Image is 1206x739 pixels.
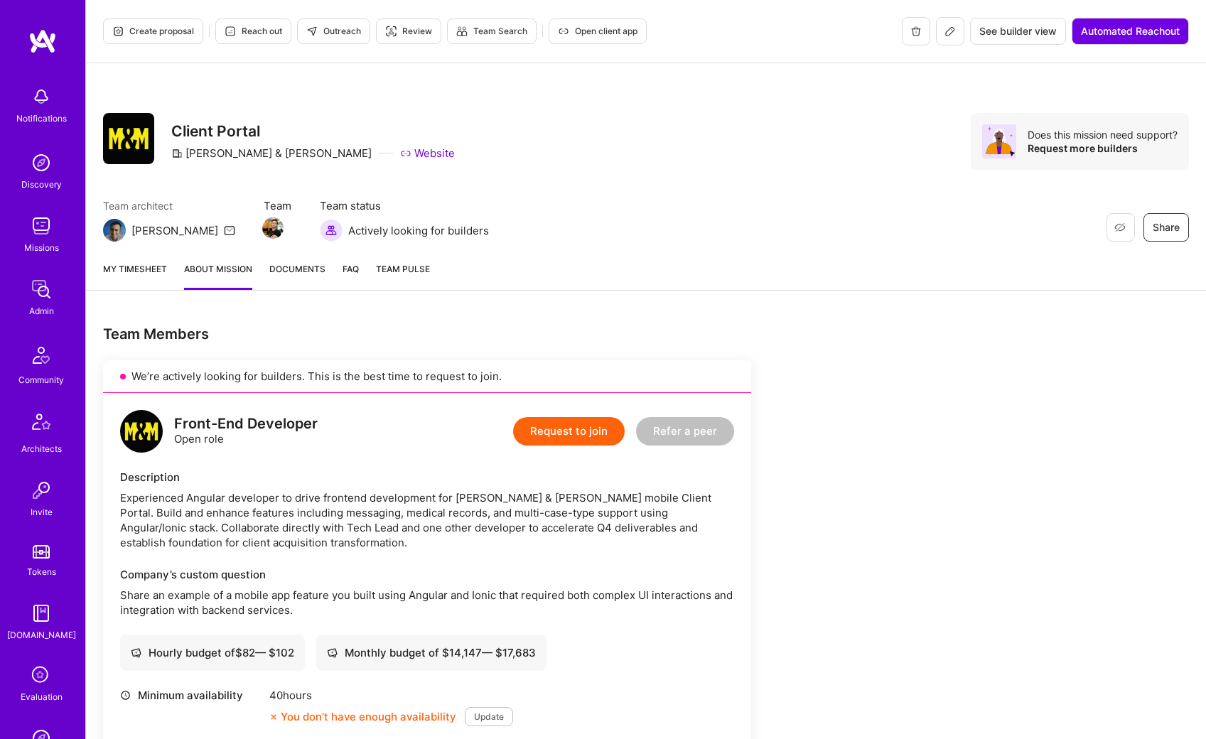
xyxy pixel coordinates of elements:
[970,18,1066,45] button: See builder view
[1028,128,1178,141] div: Does this mission need support?
[1028,141,1178,155] div: Request more builders
[27,149,55,177] img: discovery
[120,690,131,701] i: icon Clock
[7,627,76,642] div: [DOMAIN_NAME]
[120,410,163,453] img: logo
[297,18,370,44] button: Outreach
[400,146,455,161] a: Website
[112,26,124,37] i: icon Proposal
[184,261,252,290] a: About Mission
[24,240,59,255] div: Missions
[120,567,734,582] div: Company’s custom question
[120,588,734,617] p: Share an example of a mobile app feature you built using Angular and Ionic that required both com...
[376,261,430,290] a: Team Pulse
[21,689,63,704] div: Evaluation
[171,148,183,159] i: icon CompanyGray
[171,146,372,161] div: [PERSON_NAME] & [PERSON_NAME]
[120,470,734,485] div: Description
[24,407,58,441] img: Architects
[27,275,55,303] img: admin teamwork
[320,198,489,213] span: Team status
[131,223,218,238] div: [PERSON_NAME]
[376,18,441,44] button: Review
[27,599,55,627] img: guide book
[112,25,194,38] span: Create proposal
[103,219,126,242] img: Team Architect
[24,338,58,372] img: Community
[306,25,361,38] span: Outreach
[343,261,359,290] a: FAQ
[558,25,637,38] span: Open client app
[18,372,64,387] div: Community
[979,24,1057,38] span: See builder view
[447,18,537,44] button: Team Search
[174,416,318,446] div: Open role
[465,707,513,726] button: Update
[27,82,55,111] img: bell
[225,25,282,38] span: Reach out
[28,28,57,54] img: logo
[269,261,325,290] a: Documents
[636,417,734,446] button: Refer a peer
[1081,24,1180,38] span: Automated Reachout
[327,645,536,660] div: Monthly budget of $ 14,147 — $ 17,683
[385,26,397,37] i: icon Targeter
[103,113,154,164] img: Company Logo
[120,688,262,703] div: Minimum availability
[327,647,338,658] i: icon Cash
[103,360,751,393] div: We’re actively looking for builders. This is the best time to request to join.
[264,198,291,213] span: Team
[549,18,647,44] button: Open client app
[376,264,430,274] span: Team Pulse
[103,18,203,44] button: Create proposal
[348,223,489,238] span: Actively looking for builders
[33,545,50,559] img: tokens
[103,198,235,213] span: Team architect
[21,441,62,456] div: Architects
[456,25,527,38] span: Team Search
[174,416,318,431] div: Front-End Developer
[224,225,235,236] i: icon Mail
[513,417,625,446] button: Request to join
[264,216,282,240] a: Team Member Avatar
[103,261,167,290] a: My timesheet
[269,261,325,276] span: Documents
[1072,18,1189,45] button: Automated Reachout
[103,325,751,343] div: Team Members
[1114,222,1126,233] i: icon EyeClosed
[131,647,141,658] i: icon Cash
[28,662,55,689] i: icon SelectionTeam
[269,713,278,721] i: icon CloseOrange
[269,709,456,724] div: You don’t have enough availability
[982,124,1016,158] img: Avatar
[269,688,513,703] div: 40 hours
[131,645,294,660] div: Hourly budget of $ 82 — $ 102
[171,122,455,140] h3: Client Portal
[27,564,56,579] div: Tokens
[320,219,343,242] img: Actively looking for builders
[385,25,432,38] span: Review
[262,217,284,239] img: Team Member Avatar
[27,212,55,240] img: teamwork
[1153,220,1180,234] span: Share
[31,505,53,519] div: Invite
[1143,213,1189,242] button: Share
[120,490,734,550] div: Experienced Angular developer to drive frontend development for [PERSON_NAME] & [PERSON_NAME] mob...
[29,303,54,318] div: Admin
[21,177,62,192] div: Discovery
[16,111,67,126] div: Notifications
[27,476,55,505] img: Invite
[215,18,291,44] button: Reach out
